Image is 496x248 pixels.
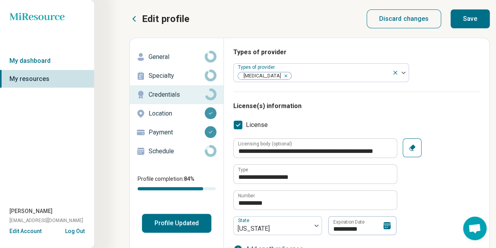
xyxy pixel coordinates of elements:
[9,227,42,235] button: Edit Account
[238,72,283,80] span: [MEDICAL_DATA]
[367,9,441,28] button: Discard changes
[130,85,223,104] a: Credentials
[130,104,223,123] a: Location
[238,217,251,223] label: State
[9,207,53,215] span: [PERSON_NAME]
[246,120,268,130] span: License
[238,64,276,70] label: Types of provider
[238,167,248,172] label: Type
[9,217,83,224] span: [EMAIL_ADDRESS][DOMAIN_NAME]
[138,187,216,190] div: Profile completion
[149,128,205,137] p: Payment
[149,52,205,62] p: General
[149,109,205,118] p: Location
[65,227,85,233] button: Log Out
[233,48,480,57] h3: Types of provider
[130,170,223,195] div: Profile completion:
[130,66,223,85] a: Specialty
[129,13,189,25] button: Edit profile
[149,147,205,156] p: Schedule
[238,193,255,198] label: Number
[184,176,194,182] span: 84 %
[130,123,223,142] a: Payment
[234,165,397,184] input: credential.licenses.0.name
[451,9,490,28] button: Save
[233,101,480,111] h3: License(s) information
[463,217,487,240] div: Open chat
[149,71,205,81] p: Specialty
[238,141,292,146] label: Licensing body (optional)
[130,48,223,66] a: General
[149,90,205,99] p: Credentials
[142,214,211,233] button: Profile Updated
[130,142,223,161] a: Schedule
[142,13,189,25] p: Edit profile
